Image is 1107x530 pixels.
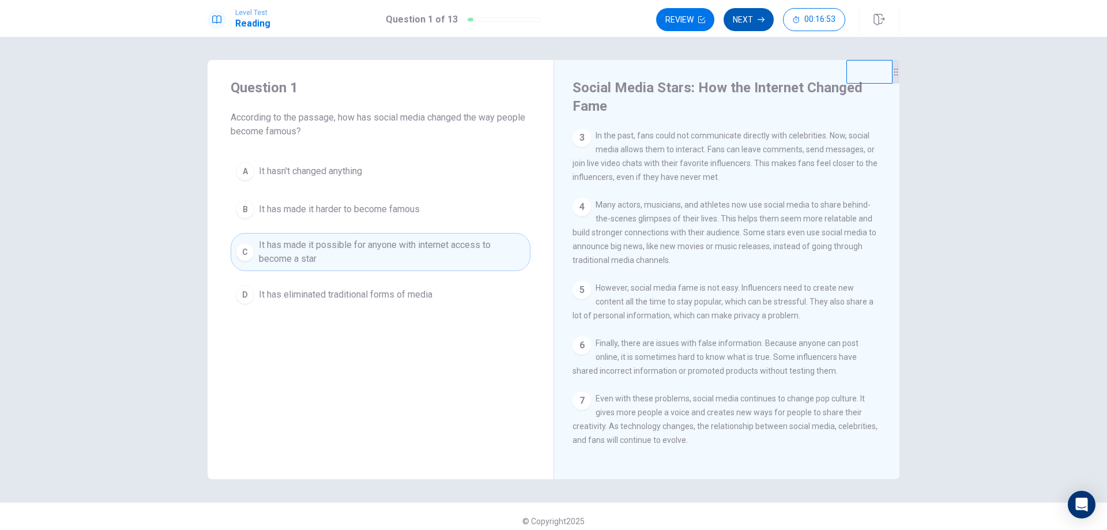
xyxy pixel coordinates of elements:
[656,8,714,31] button: Review
[573,339,859,375] span: Finally, there are issues with false information. Because anyone can post online, it is sometimes...
[231,111,530,138] span: According to the passage, how has social media changed the way people become famous?
[573,392,591,410] div: 7
[231,195,530,224] button: BIt has made it harder to become famous
[259,238,525,266] span: It has made it possible for anyone with internet access to become a star
[573,394,878,445] span: Even with these problems, social media continues to change pop culture. It gives more people a vo...
[573,200,876,265] span: Many actors, musicians, and athletes now use social media to share behind-the-scenes glimpses of ...
[235,9,270,17] span: Level Test
[724,8,774,31] button: Next
[231,280,530,309] button: DIt has eliminated traditional forms of media
[236,243,254,261] div: C
[573,336,591,355] div: 6
[804,15,835,24] span: 00:16:53
[1068,491,1095,518] div: Open Intercom Messenger
[573,198,591,216] div: 4
[236,200,254,219] div: B
[573,131,878,182] span: In the past, fans could not communicate directly with celebrities. Now, social media allows them ...
[235,17,270,31] h1: Reading
[783,8,845,31] button: 00:16:53
[259,164,362,178] span: It hasn't changed anything
[386,13,458,27] h1: Question 1 of 13
[573,283,873,320] span: However, social media fame is not easy. Influencers need to create new content all the time to st...
[236,162,254,181] div: A
[259,288,432,302] span: It has eliminated traditional forms of media
[231,157,530,186] button: AIt hasn't changed anything
[573,281,591,299] div: 5
[573,129,591,147] div: 3
[236,285,254,304] div: D
[259,202,420,216] span: It has made it harder to become famous
[231,78,530,97] h4: Question 1
[573,78,878,115] h4: Social Media Stars: How the Internet Changed Fame
[522,517,585,526] span: © Copyright 2025
[231,233,530,271] button: CIt has made it possible for anyone with internet access to become a star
